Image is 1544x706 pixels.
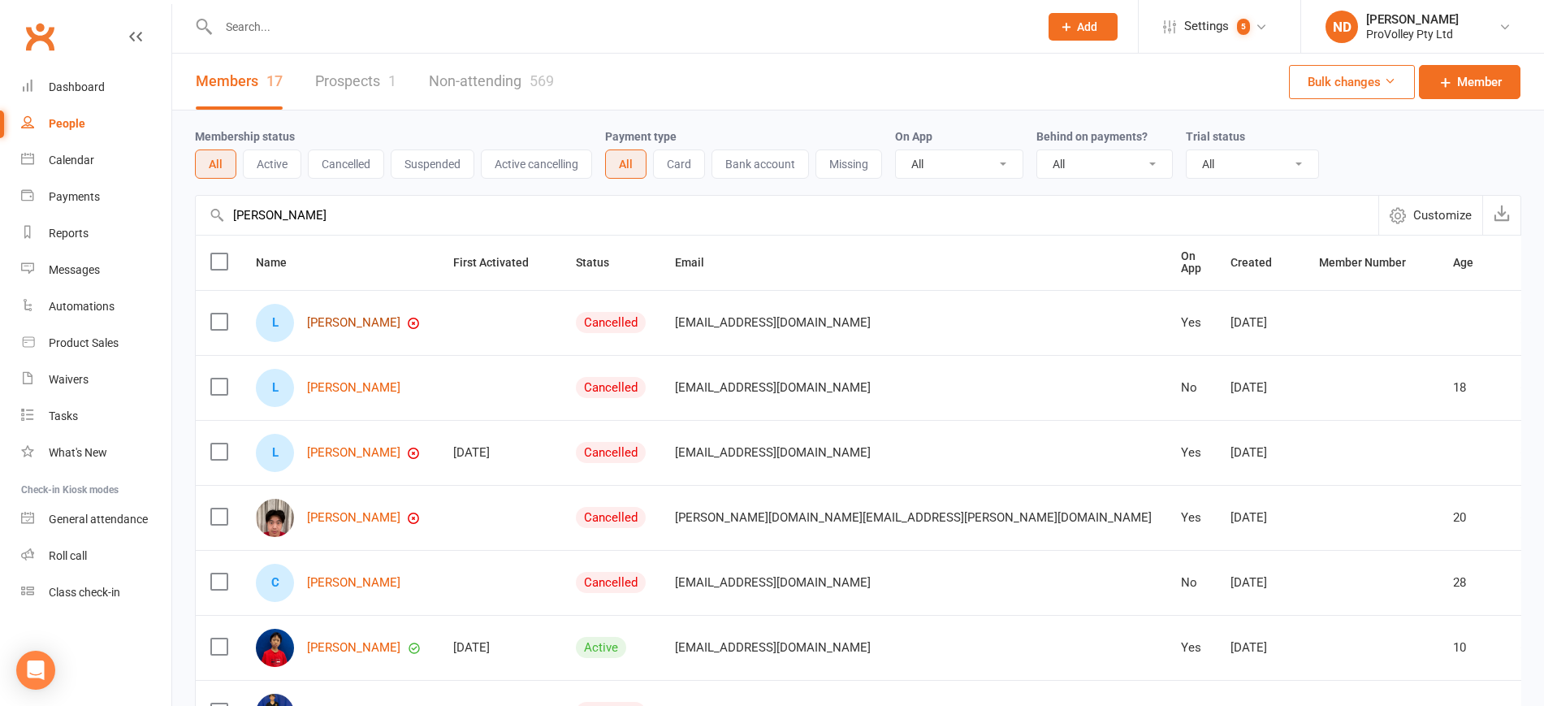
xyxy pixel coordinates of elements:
[1230,511,1290,525] div: [DATE]
[1453,641,1491,655] div: 10
[1181,576,1201,590] div: No
[315,54,396,110] a: Prospects1
[1181,641,1201,655] div: Yes
[675,437,871,468] span: [EMAIL_ADDRESS][DOMAIN_NAME]
[256,564,294,602] div: Che
[576,572,646,593] div: Cancelled
[1378,196,1482,235] button: Customize
[1230,316,1290,330] div: [DATE]
[1237,19,1250,35] span: 5
[49,263,100,276] div: Messages
[675,567,871,598] span: [EMAIL_ADDRESS][DOMAIN_NAME]
[1186,130,1245,143] label: Trial status
[1181,446,1201,460] div: Yes
[576,507,646,528] div: Cancelled
[453,641,547,655] div: [DATE]
[576,442,646,463] div: Cancelled
[1049,13,1118,41] button: Add
[453,446,547,460] div: [DATE]
[1453,381,1491,395] div: 18
[481,149,592,179] button: Active cancelling
[256,253,305,272] button: Name
[21,325,171,362] a: Product Sales
[256,256,305,269] span: Name
[21,215,171,252] a: Reports
[675,256,722,269] span: Email
[391,149,474,179] button: Suspended
[1453,253,1491,272] button: Age
[49,227,89,240] div: Reports
[196,54,283,110] a: Members17
[21,574,171,611] a: Class kiosk mode
[256,369,294,407] div: Leo
[1419,65,1520,99] a: Member
[307,576,400,590] a: [PERSON_NAME]
[21,538,171,574] a: Roll call
[256,434,294,472] div: Leonard
[815,149,882,179] button: Missing
[576,637,626,658] div: Active
[605,130,677,143] label: Payment type
[195,149,236,179] button: All
[895,130,932,143] label: On App
[1181,316,1201,330] div: Yes
[1077,20,1097,33] span: Add
[49,446,107,459] div: What's New
[243,149,301,179] button: Active
[1181,511,1201,525] div: Yes
[1289,65,1415,99] button: Bulk changes
[49,513,148,526] div: General attendance
[308,149,384,179] button: Cancelled
[1457,72,1502,92] span: Member
[530,72,554,89] div: 569
[1319,256,1424,269] span: Member Number
[256,629,294,667] img: Declyn
[1184,8,1229,45] span: Settings
[1453,256,1491,269] span: Age
[21,362,171,398] a: Waivers
[49,409,78,422] div: Tasks
[453,256,547,269] span: First Activated
[195,130,295,143] label: Membership status
[388,72,396,89] div: 1
[21,252,171,288] a: Messages
[675,372,871,403] span: [EMAIL_ADDRESS][DOMAIN_NAME]
[1166,236,1216,290] th: On App
[1366,12,1459,27] div: [PERSON_NAME]
[21,435,171,471] a: What's New
[675,307,871,338] span: [EMAIL_ADDRESS][DOMAIN_NAME]
[49,549,87,562] div: Roll call
[49,190,100,203] div: Payments
[429,54,554,110] a: Non-attending569
[1319,253,1424,272] button: Member Number
[576,253,627,272] button: Status
[1230,446,1290,460] div: [DATE]
[49,586,120,599] div: Class check-in
[1181,381,1201,395] div: No
[1413,206,1472,225] span: Customize
[711,149,809,179] button: Bank account
[1230,256,1290,269] span: Created
[256,499,294,537] img: Leo
[196,196,1378,235] input: Search by contact name
[675,502,1152,533] span: [PERSON_NAME][DOMAIN_NAME][EMAIL_ADDRESS][PERSON_NAME][DOMAIN_NAME]
[49,117,85,130] div: People
[1230,253,1290,272] button: Created
[653,149,705,179] button: Card
[605,149,647,179] button: All
[19,16,60,57] a: Clubworx
[576,377,646,398] div: Cancelled
[576,312,646,333] div: Cancelled
[307,446,400,460] a: [PERSON_NAME]
[49,300,115,313] div: Automations
[576,256,627,269] span: Status
[1230,576,1290,590] div: [DATE]
[21,142,171,179] a: Calendar
[1230,381,1290,395] div: [DATE]
[256,304,294,342] div: Leo
[453,253,547,272] button: First Activated
[21,69,171,106] a: Dashboard
[21,288,171,325] a: Automations
[1326,11,1358,43] div: ND
[21,398,171,435] a: Tasks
